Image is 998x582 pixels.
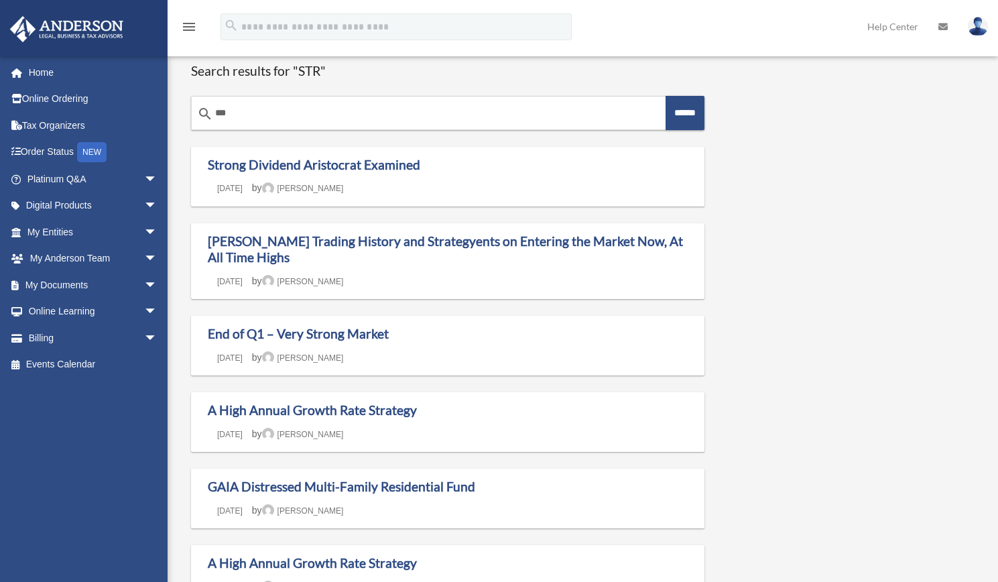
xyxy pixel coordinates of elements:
div: NEW [77,142,107,162]
a: GAIA Distressed Multi-Family Residential Fund [208,479,475,494]
a: My Anderson Teamarrow_drop_down [9,245,178,272]
span: arrow_drop_down [144,325,171,352]
a: [PERSON_NAME] [262,353,344,363]
a: [DATE] [208,430,252,439]
a: Digital Productsarrow_drop_down [9,192,178,219]
span: by [252,352,344,363]
a: Home [9,59,171,86]
a: A High Annual Growth Rate Strategy [208,402,417,418]
a: My Entitiesarrow_drop_down [9,219,178,245]
i: search [197,106,213,122]
a: menu [181,23,197,35]
a: End of Q1 – Very Strong Market [208,326,389,341]
span: by [252,505,344,516]
span: arrow_drop_down [144,245,171,273]
span: by [252,428,344,439]
a: [DATE] [208,353,252,363]
a: [DATE] [208,277,252,286]
a: Events Calendar [9,351,178,378]
a: Strong Dividend Aristocrat Examined [208,157,420,172]
a: Billingarrow_drop_down [9,325,178,351]
a: [PERSON_NAME] [262,277,344,286]
a: [PERSON_NAME] Trading History and Strategyents on Entering the Market Now, At All Time Highs [208,233,683,266]
a: Platinum Q&Aarrow_drop_down [9,166,178,192]
span: arrow_drop_down [144,219,171,246]
i: menu [181,19,197,35]
span: arrow_drop_down [144,166,171,193]
img: User Pic [968,17,988,36]
i: search [224,18,239,33]
span: by [252,182,344,193]
a: [PERSON_NAME] [262,506,344,516]
a: [PERSON_NAME] [262,430,344,439]
a: Online Ordering [9,86,178,113]
a: [DATE] [208,184,252,193]
span: arrow_drop_down [144,298,171,326]
h1: Search results for "STR" [191,63,704,80]
span: arrow_drop_down [144,272,171,299]
a: Tax Organizers [9,112,178,139]
a: Order StatusNEW [9,139,178,166]
span: by [252,276,344,286]
img: Anderson Advisors Platinum Portal [6,16,127,42]
a: Online Learningarrow_drop_down [9,298,178,325]
a: [PERSON_NAME] [262,184,344,193]
a: A High Annual Growth Rate Strategy [208,555,417,571]
a: My Documentsarrow_drop_down [9,272,178,298]
a: [DATE] [208,506,252,516]
span: arrow_drop_down [144,192,171,220]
